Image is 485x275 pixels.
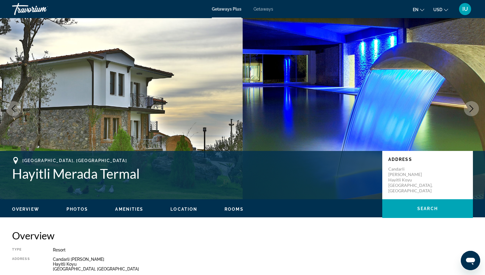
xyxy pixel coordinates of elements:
[212,7,241,11] a: Getaways Plus
[413,7,419,12] span: en
[12,166,376,181] h1: Hayitli Merada Termal
[12,229,473,241] h2: Overview
[464,101,479,116] button: Next image
[12,206,39,212] button: Overview
[382,199,473,218] button: Search
[433,5,448,14] button: Change currency
[417,206,438,211] span: Search
[457,3,473,15] button: User Menu
[12,257,38,271] div: Address
[388,157,467,162] p: Address
[22,158,127,163] span: [GEOGRAPHIC_DATA], [GEOGRAPHIC_DATA]
[413,5,424,14] button: Change language
[115,206,143,212] button: Amenities
[170,206,197,212] button: Location
[225,206,244,212] button: Rooms
[12,1,73,17] a: Travorium
[254,7,273,11] a: Getaways
[53,257,473,271] div: Candarli [PERSON_NAME] Hayitli Koyu [GEOGRAPHIC_DATA], [GEOGRAPHIC_DATA]
[462,6,468,12] span: IU
[461,251,480,270] iframe: Button to launch messaging window
[433,7,442,12] span: USD
[388,166,437,193] p: Candarli [PERSON_NAME] Hayitli Koyu [GEOGRAPHIC_DATA], [GEOGRAPHIC_DATA]
[66,206,88,212] button: Photos
[53,248,473,252] div: Resort
[6,101,21,116] button: Previous image
[12,248,38,252] div: Type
